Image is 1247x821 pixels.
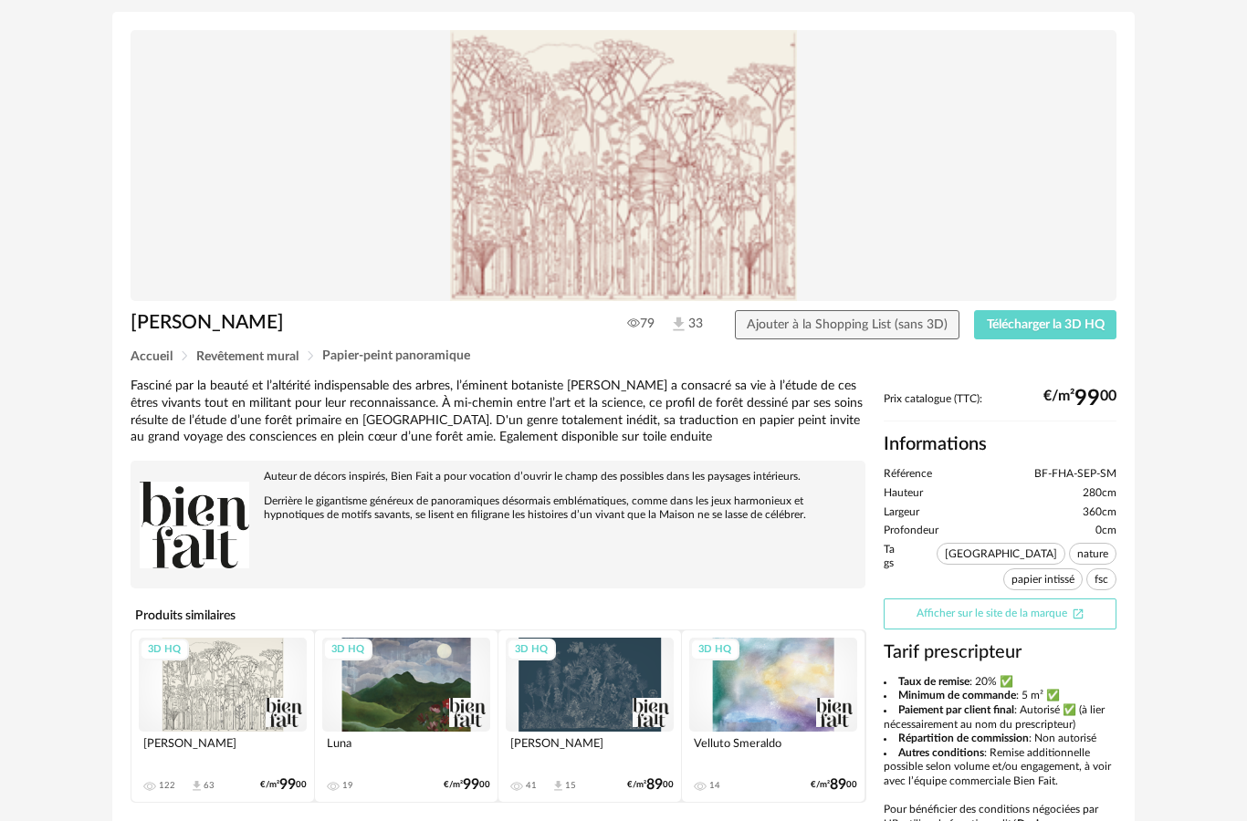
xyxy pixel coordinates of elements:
[190,780,204,794] span: Download icon
[526,781,537,792] div: 41
[1083,506,1116,521] span: 360cm
[646,780,663,792] span: 89
[131,631,314,804] a: 3D HQ [PERSON_NAME] 122 Download icon 63 €/m²9900
[1095,525,1116,539] span: 0cm
[140,471,856,484] p: Auteur de décors inspirés, Bien Fait a pour vocation d’ouvrir le champ des possibles dans les pay...
[898,677,969,688] b: Taux de remise
[140,495,856,523] p: Derrière le gigantisme généreux de panoramiques désormais emblématiques, comme dans les jeux harm...
[1069,544,1116,566] span: nature
[898,748,984,759] b: Autres conditions
[279,780,296,792] span: 99
[551,780,565,794] span: Download icon
[884,690,1116,704] li: : 5 m² ✅
[131,31,1116,302] img: Product pack shot
[669,316,688,335] img: Téléchargements
[689,733,857,769] div: Velluto Smeraldo
[498,631,681,804] a: 3D HQ [PERSON_NAME] 41 Download icon 15 €/m²8900
[315,631,498,804] a: 3D HQ Luna 19 €/m²9900
[747,319,948,332] span: Ajouter à la Shopping List (sans 3D)
[884,487,923,502] span: Hauteur
[507,639,556,662] div: 3D HQ
[884,733,1116,747] li: : Non autorisé
[444,780,490,792] div: €/m² 00
[627,780,674,792] div: €/m² 00
[260,780,307,792] div: €/m² 00
[884,525,938,539] span: Profondeur
[884,468,932,483] span: Référence
[131,311,530,336] h1: [PERSON_NAME]
[830,780,846,792] span: 89
[627,317,655,333] span: 79
[323,639,372,662] div: 3D HQ
[884,433,1116,457] h2: Informations
[811,780,857,792] div: €/m² 00
[322,350,470,363] span: Papier-peint panoramique
[1083,487,1116,502] span: 280cm
[463,780,479,792] span: 99
[898,705,1014,716] b: Paiement par client final
[506,733,674,769] div: [PERSON_NAME]
[196,351,299,364] span: Revêtement mural
[1074,393,1100,406] span: 99
[884,641,1116,665] h3: Tarif prescripteur
[131,351,173,364] span: Accueil
[987,319,1105,332] span: Télécharger la 3D HQ
[1043,393,1116,406] div: €/m² 00
[669,316,703,335] span: 33
[884,599,1116,630] a: Afficher sur le site de la marqueOpen In New icon
[322,733,490,769] div: Luna
[131,350,1116,364] div: Breadcrumb
[884,393,1116,423] div: Prix catalogue (TTC):
[140,471,249,580] img: brand logo
[974,311,1116,340] button: Télécharger la 3D HQ
[884,676,1116,691] li: : 20% ✅
[139,733,307,769] div: [PERSON_NAME]
[709,781,720,792] div: 14
[1003,569,1083,591] span: papier intissé
[884,704,1116,733] li: : Autorisé ✅ (à lier nécessairement au nom du prescripteur)
[682,631,865,804] a: 3D HQ Velluto Smeraldo 14 €/m²8900
[898,691,1016,701] b: Minimum de commande
[131,604,865,629] h4: Produits similaires
[342,781,353,792] div: 19
[1086,569,1116,591] span: fsc
[884,747,1116,790] li: : Remise additionnelle possible selon volume et/ou engagement, à voir avec l’équipe commerciale B...
[159,781,175,792] div: 122
[690,639,739,662] div: 3D HQ
[884,544,899,595] span: Tags
[735,311,960,340] button: Ajouter à la Shopping List (sans 3D)
[204,781,215,792] div: 63
[937,544,1065,566] span: [GEOGRAPHIC_DATA]
[1072,608,1085,619] span: Open In New icon
[131,379,865,448] div: Fasciné par la beauté et l’altérité indispensable des arbres, l’éminent botaniste [PERSON_NAME] a...
[1034,468,1116,483] span: BF-FHA-SEP-SM
[898,733,1029,744] b: Répartition de commission
[884,506,919,521] span: Largeur
[140,639,189,662] div: 3D HQ
[565,781,576,792] div: 15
